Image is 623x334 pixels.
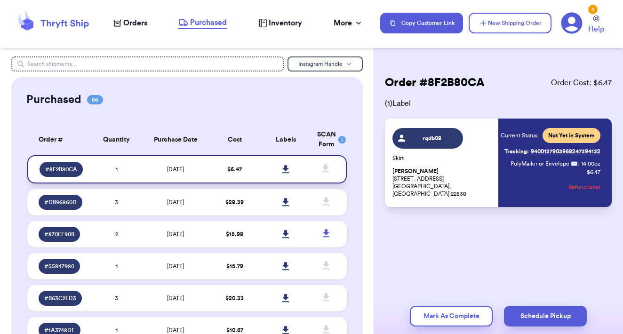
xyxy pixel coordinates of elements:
[190,17,227,28] span: Purchased
[116,167,118,172] span: 1
[226,263,243,269] span: $ 15.79
[209,124,261,155] th: Cost
[581,160,600,167] span: 14.00 oz
[225,295,244,301] span: $ 20.33
[44,294,76,302] span: # B63C2ED3
[298,61,343,67] span: Instagram Handle
[392,167,493,198] p: [STREET_ADDRESS] [GEOGRAPHIC_DATA], [GEOGRAPHIC_DATA] 22838
[142,124,209,155] th: Purchase Date
[317,130,335,150] div: SCAN Form
[26,92,81,107] h2: Purchased
[87,95,103,104] span: 66
[588,5,598,14] div: 4
[44,231,74,238] span: # 870EF90B
[288,56,363,72] button: Instagram Handle
[225,199,244,205] span: $ 28.39
[551,77,612,88] span: Order Cost: $ 6.47
[410,306,493,326] button: Mark As Complete
[91,124,143,155] th: Quantity
[385,98,612,109] span: ( 1 ) Label
[44,262,74,270] span: # 55847980
[167,327,184,333] span: [DATE]
[227,167,242,172] span: $ 6.47
[334,17,363,29] div: More
[44,326,75,334] span: # 1A3748DF
[392,168,439,175] span: [PERSON_NAME]
[167,295,184,301] span: [DATE]
[226,327,243,333] span: $ 10.67
[116,263,118,269] span: 1
[167,199,184,205] span: [DATE]
[116,327,118,333] span: 1
[11,56,284,72] input: Search shipments...
[511,161,578,167] span: PolyMailer or Envelope ✉️
[178,17,227,29] a: Purchased
[260,124,311,155] th: Labels
[45,166,77,173] span: # 8F2B80CA
[44,199,77,206] span: # DB96860D
[568,177,600,198] button: Refund label
[588,16,604,35] a: Help
[578,160,579,167] span: :
[380,13,463,33] button: Copy Customer Link
[115,199,118,205] span: 3
[588,24,604,35] span: Help
[548,132,595,139] span: Not Yet in System
[167,263,184,269] span: [DATE]
[115,231,118,237] span: 2
[410,135,455,142] span: rqdb08
[269,17,302,29] span: Inventory
[504,306,587,326] button: Schedule Pickup
[469,13,551,33] button: New Shipping Order
[501,132,539,139] span: Current Status:
[123,17,147,29] span: Orders
[167,231,184,237] span: [DATE]
[226,231,243,237] span: $ 15.98
[504,148,529,155] span: Tracking:
[385,75,485,90] h2: Order # 8F2B80CA
[561,12,583,34] a: 4
[392,154,493,162] p: Skirt
[258,17,302,29] a: Inventory
[504,144,600,159] a: Tracking:9400137903968247394132
[587,168,600,176] p: $ 6.47
[167,167,184,172] span: [DATE]
[27,124,91,155] th: Order #
[115,295,118,301] span: 3
[113,17,147,29] a: Orders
